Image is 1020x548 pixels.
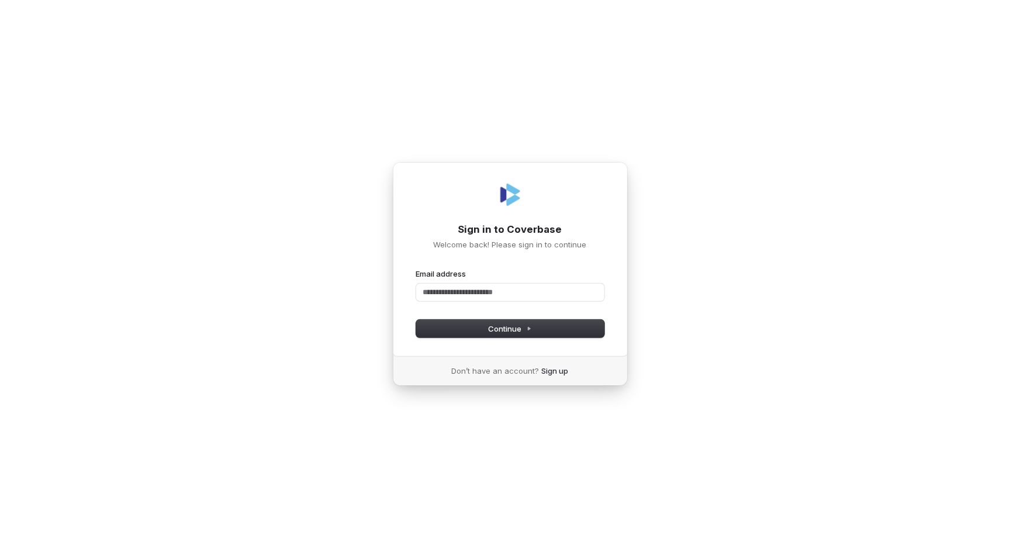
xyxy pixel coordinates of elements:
img: Coverbase [496,181,524,209]
h1: Sign in to Coverbase [416,223,604,237]
span: Don’t have an account? [452,366,540,376]
a: Sign up [542,366,569,376]
label: Email address [416,268,466,279]
span: Continue [488,323,532,334]
p: Welcome back! Please sign in to continue [416,239,604,250]
button: Continue [416,320,604,337]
